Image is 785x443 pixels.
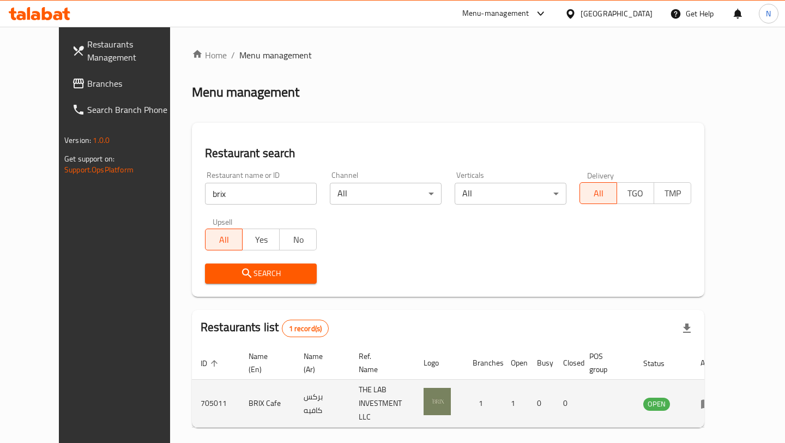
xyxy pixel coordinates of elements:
[462,7,529,20] div: Menu-management
[617,182,654,204] button: TGO
[249,350,282,376] span: Name (En)
[205,229,243,250] button: All
[231,49,235,62] li: /
[554,346,581,380] th: Closed
[192,380,240,428] td: 705011
[63,70,190,97] a: Branches
[87,103,181,116] span: Search Branch Phone
[581,8,653,20] div: [GEOGRAPHIC_DATA]
[464,346,502,380] th: Branches
[502,346,528,380] th: Open
[192,346,729,428] table: enhanced table
[192,49,704,62] nav: breadcrumb
[205,264,317,284] button: Search
[304,350,337,376] span: Name (Ar)
[528,346,554,380] th: Busy
[214,267,308,280] span: Search
[284,232,312,248] span: No
[455,183,566,205] div: All
[584,185,613,201] span: All
[579,182,617,204] button: All
[192,83,299,101] h2: Menu management
[201,357,221,370] span: ID
[210,232,238,248] span: All
[350,380,415,428] td: THE LAB INVESTMENT LLC
[64,133,91,147] span: Version:
[279,229,317,250] button: No
[87,38,181,64] span: Restaurants Management
[282,324,329,334] span: 1 record(s)
[654,182,691,204] button: TMP
[64,152,114,166] span: Get support on:
[424,388,451,415] img: BRIX Cafe
[213,218,233,225] label: Upsell
[701,397,721,410] div: Menu
[192,49,227,62] a: Home
[63,97,190,123] a: Search Branch Phone
[201,319,329,337] h2: Restaurants list
[295,380,350,428] td: بركس كافيه
[643,357,679,370] span: Status
[247,232,275,248] span: Yes
[502,380,528,428] td: 1
[587,171,614,179] label: Delivery
[643,398,670,410] span: OPEN
[359,350,402,376] span: Ref. Name
[87,77,181,90] span: Branches
[621,185,650,201] span: TGO
[766,8,771,20] span: N
[64,163,134,177] a: Support.OpsPlatform
[692,346,729,380] th: Action
[205,183,317,205] input: Search for restaurant name or ID..
[464,380,502,428] td: 1
[659,185,687,201] span: TMP
[93,133,110,147] span: 1.0.0
[240,380,295,428] td: BRIX Cafe
[589,350,621,376] span: POS group
[528,380,554,428] td: 0
[239,49,312,62] span: Menu management
[415,346,464,380] th: Logo
[330,183,442,205] div: All
[205,145,691,161] h2: Restaurant search
[63,31,190,70] a: Restaurants Management
[242,229,280,250] button: Yes
[554,380,581,428] td: 0
[674,315,700,342] div: Export file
